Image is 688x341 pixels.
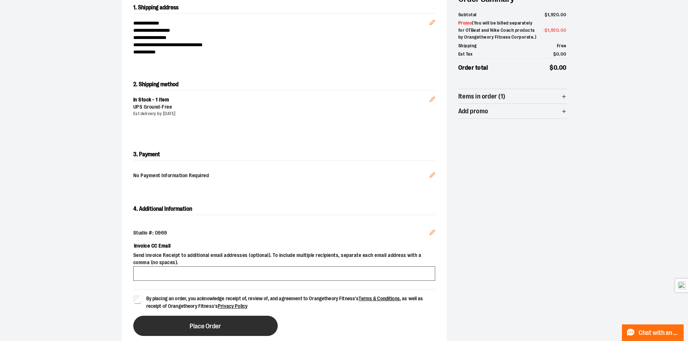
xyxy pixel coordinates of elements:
span: 0 [554,64,558,71]
button: Items in order (1) [458,89,567,104]
span: Promo [458,20,472,26]
label: Invoice CC Email [133,240,435,252]
span: 00 [561,27,567,33]
span: Add promo [458,108,488,115]
button: Edit [424,85,441,110]
span: . [559,27,561,33]
span: Chat with an Expert [639,329,679,336]
span: $ [553,51,556,57]
span: No Payment Information Required [133,172,429,180]
button: Place Order [133,316,278,336]
span: Subtotal [458,11,477,18]
span: Free [162,104,172,110]
span: $ [550,64,554,71]
span: Send invoice Receipt to additional email addresses (optional). To include multiple recipients, se... [133,252,435,266]
h2: 4. Additional Information [133,203,435,215]
button: Chat with an Expert [622,324,684,341]
span: Order total [458,63,488,73]
div: Est delivery by [DATE] [133,111,429,117]
a: Terms & Conditions [359,296,400,301]
span: Free [557,43,567,48]
span: 00 [561,12,567,17]
div: In Stock - 1 item [133,96,429,104]
span: 0 [556,51,559,57]
span: , [549,12,551,17]
span: Est Tax [458,51,473,58]
span: . [559,12,561,17]
h2: 3. Payment [133,149,435,161]
span: Place Order [190,323,221,330]
span: 920 [551,12,559,17]
button: Edit [424,166,441,186]
div: UPS Ground - [133,104,429,111]
h2: 1. Shipping address [133,2,435,14]
span: . [559,51,561,57]
span: - [543,27,567,34]
button: Edit [424,224,441,243]
span: ( You will be billed separately for OTBeat and Nike Coach products by Orangetheory Fitness Corpor... [458,20,537,40]
div: Studio #: 0969 [133,229,435,237]
span: 00 [561,51,567,57]
span: . [557,64,559,71]
span: By placing an order, you acknowledge receipt of, review of, and agreement to Orangetheory Fitness... [146,296,423,309]
span: 1 [548,12,550,17]
span: Shipping [458,42,477,49]
button: Edit [424,8,441,33]
span: $ [545,12,548,17]
span: 1 [548,27,550,33]
span: , [549,27,551,33]
button: Add promo [458,104,567,118]
h2: 2. Shipping method [133,79,435,90]
span: Items in order (1) [458,93,506,100]
a: Privacy Policy [218,303,247,309]
span: 920 [551,27,559,33]
span: $ [545,27,548,33]
input: By placing an order, you acknowledge receipt of, review of, and agreement to Orangetheory Fitness... [133,295,142,303]
span: 00 [559,64,567,71]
